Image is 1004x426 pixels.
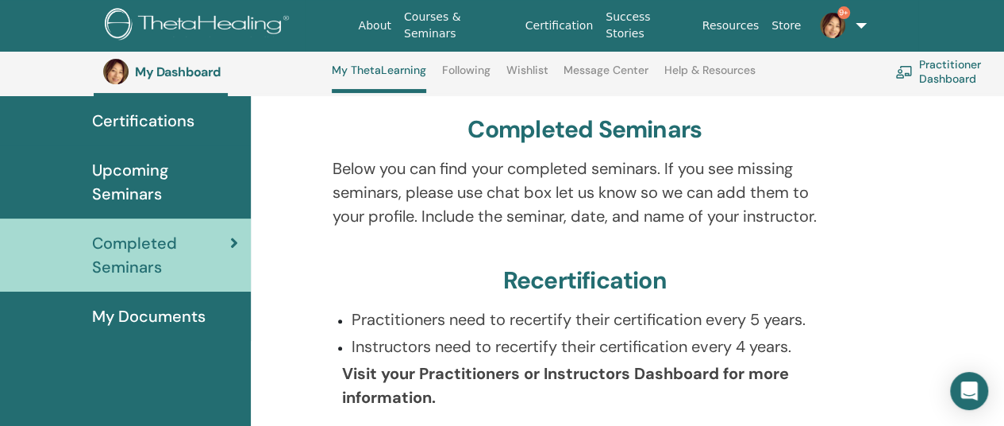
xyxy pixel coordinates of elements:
a: Resources [696,11,766,41]
span: Certifications [92,109,194,133]
img: default.jpg [103,59,129,84]
span: My Documents [92,304,206,328]
span: 9+ [837,6,850,19]
h3: Completed Seminars [467,115,702,144]
p: Practitioners need to recertify their certification every 5 years. [352,308,837,331]
a: Certification [519,11,599,41]
span: Completed Seminars [92,231,230,279]
div: Open Intercom Messenger [950,372,988,410]
a: Courses & Seminars [398,2,519,48]
a: About [352,11,398,41]
h3: My Dashboard [135,64,294,79]
img: default.jpg [820,13,845,38]
a: Following [442,64,490,89]
a: Wishlist [506,64,548,89]
a: Help & Resources [664,64,756,89]
a: My ThetaLearning [332,64,426,93]
a: Message Center [564,64,648,89]
h3: Recertification [503,266,667,295]
a: Success Stories [599,2,695,48]
p: Below you can find your completed seminars. If you see missing seminars, please use chat box let ... [333,157,837,228]
a: Store [765,11,807,41]
img: chalkboard-teacher.svg [895,65,913,78]
span: Upcoming Seminars [92,158,238,206]
p: Instructors need to recertify their certification every 4 years. [352,335,837,358]
b: Visit your Practitioners or Instructors Dashboard for more information. [342,363,789,408]
img: logo.png [105,8,294,44]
